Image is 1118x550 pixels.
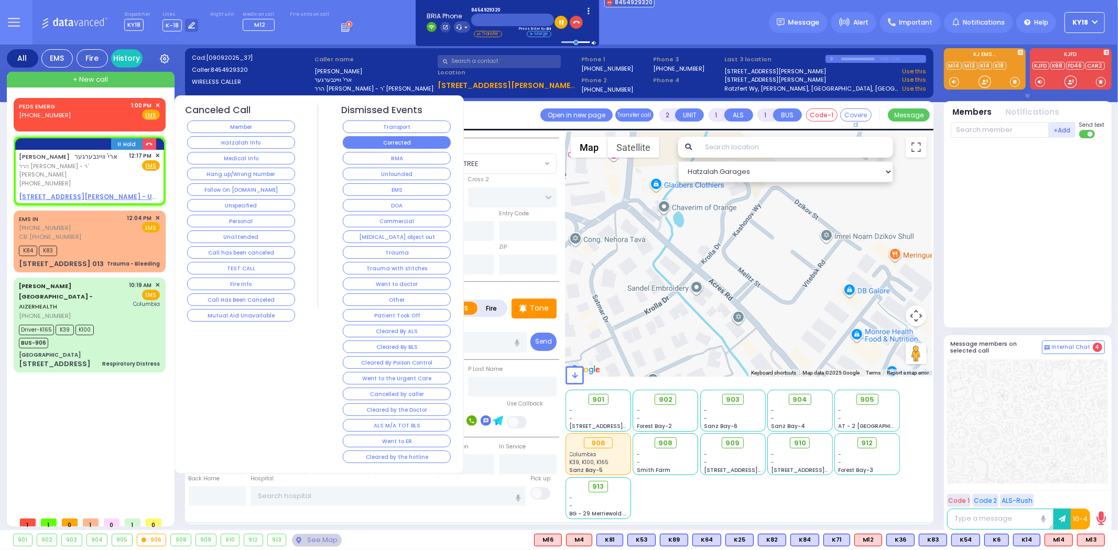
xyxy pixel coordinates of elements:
span: - [637,458,640,466]
label: Location [438,68,578,77]
button: Cleared by the Doctor [343,403,451,416]
button: EMS [343,183,451,196]
span: - [637,406,640,414]
button: Hang up/Wrong Number [187,168,295,180]
button: Drag Pegman onto the map to open Street View [906,343,927,364]
label: KJ EMS... [944,52,1026,59]
span: - [704,414,707,422]
h4: Dismissed Events [341,105,422,116]
div: ALS [534,534,562,546]
span: 904 [793,394,807,405]
span: Sanz Bay-6 [704,422,737,430]
button: Unattended [187,230,295,243]
a: Use this [902,84,926,93]
span: PALM TREE [438,154,542,173]
span: KY18 [1073,18,1089,27]
span: EMS [142,290,160,300]
label: [PHONE_NUMBER] [581,85,633,93]
div: 913 [268,534,286,546]
label: Last 3 location [725,55,826,64]
span: Phone 1 [581,55,649,64]
div: ALS [854,534,882,546]
div: BLS [627,534,656,546]
button: Mutual Aid Unavailable [187,309,295,322]
span: [PHONE_NUMBER] [19,111,71,119]
span: K39 [56,325,74,335]
div: ALS [1077,534,1105,546]
span: Help [1034,18,1048,27]
span: - [637,414,640,422]
div: K6 [984,534,1009,546]
button: Follow On [DOMAIN_NAME] [187,183,295,196]
div: M4 [566,534,592,546]
label: Turn off text [1079,129,1096,139]
label: In Service [499,443,526,451]
span: 4 [1093,343,1102,352]
label: Caller: [192,65,311,74]
button: Toggle fullscreen view [906,137,927,158]
button: Covered [840,108,872,122]
span: Phone 2 [581,76,649,85]
span: K84 [19,246,37,256]
span: AT - 2 [GEOGRAPHIC_DATA] [839,422,916,430]
button: Code-1 [806,108,838,122]
div: BLS [886,534,915,546]
button: Internal Chat 4 [1042,340,1105,354]
span: [PHONE_NUMBER] [19,312,71,320]
button: BUS [773,108,802,122]
img: message.svg [777,18,785,26]
span: [STREET_ADDRESS][PERSON_NAME] [771,466,870,474]
button: Call has been canceled [187,246,295,259]
u: EMS [146,112,157,119]
a: AIZERHEALTH [19,282,93,311]
span: Phone 4 [653,76,721,85]
label: [PHONE_NUMBER] [581,64,633,72]
div: Fire [77,49,108,68]
div: All [7,49,38,68]
button: RMA [343,152,451,164]
div: [STREET_ADDRESS] 013 [19,259,104,269]
span: - [771,450,774,458]
span: 0 [104,519,120,526]
span: - [704,450,707,458]
li: Transfer [474,31,502,37]
button: Hatzalah Info [187,136,295,149]
button: Show satellite imagery [607,137,659,158]
a: K68 [1050,62,1065,70]
button: Send [530,333,557,351]
button: DOA [343,199,451,212]
span: הרר [PERSON_NAME] - ר' [PERSON_NAME] [19,162,126,179]
span: M12 [254,20,265,29]
div: K64 [692,534,721,546]
label: Entry Code [499,210,529,218]
button: Map camera controls [906,305,927,326]
span: 912 [862,438,873,448]
span: Internal Chat [1052,344,1091,351]
label: Fire units on call [290,12,329,18]
button: Transport [343,120,451,133]
span: - [570,406,573,414]
button: Went to doctor [343,278,451,290]
button: Trauma [343,246,451,259]
div: See map [292,534,341,547]
span: 12:17 PM [129,152,152,160]
label: Night unit [210,12,234,18]
button: Personal [187,215,295,227]
input: Search location [698,137,893,158]
div: Press Enter to dial [471,26,554,31]
div: M12 [854,534,882,546]
a: PEDS EMERG [19,102,55,111]
span: 1 [83,519,99,526]
span: 903 [726,394,740,405]
span: BG - 29 Merriewold S. [570,510,628,518]
img: Logo [41,16,111,29]
span: Columbia [133,300,160,308]
button: Corrected [343,136,451,149]
button: Cleared By Poison Control [343,356,451,369]
a: [STREET_ADDRESS][PERSON_NAME] [725,67,827,76]
span: - [570,494,573,502]
span: Phone 3 [653,55,721,64]
a: KJFD [1033,62,1049,70]
span: K83 [39,246,57,256]
span: Important [899,18,932,27]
